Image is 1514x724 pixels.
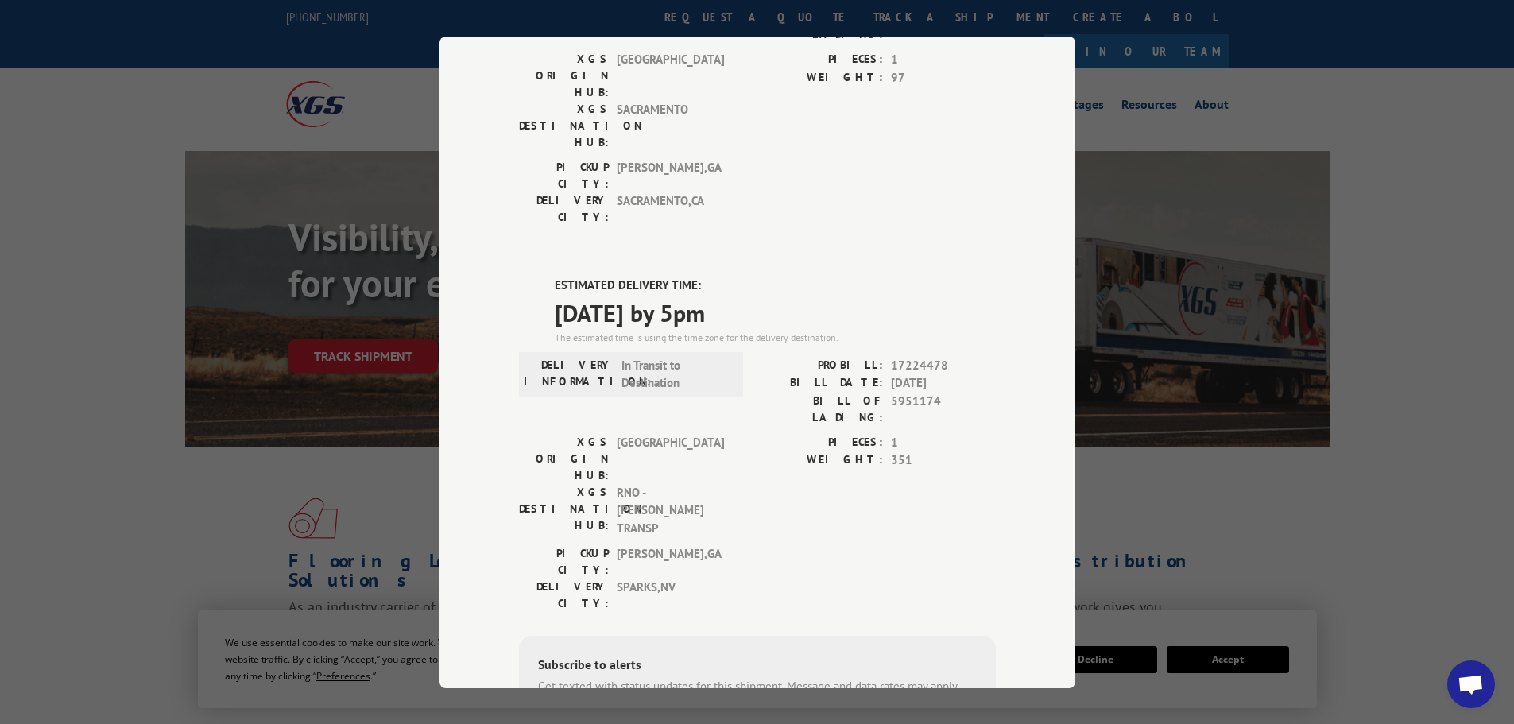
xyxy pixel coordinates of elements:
label: XGS DESTINATION HUB: [519,483,609,537]
label: WEIGHT: [757,68,883,87]
label: BILL DATE: [757,374,883,393]
span: 4808340 [891,10,996,43]
label: DELIVERY INFORMATION: [524,356,614,392]
label: PICKUP CITY: [519,159,609,192]
span: 17224478 [891,356,996,374]
span: [PERSON_NAME] , GA [617,545,724,579]
span: SACRAMENTO , CA [617,192,724,226]
label: PICKUP CITY: [519,545,609,579]
span: RNO - [PERSON_NAME] TRANSP [617,483,724,537]
label: PIECES: [757,433,883,451]
span: 1 [891,433,996,451]
label: XGS ORIGIN HUB: [519,51,609,101]
span: SACRAMENTO [617,101,724,151]
span: SPARKS , NV [617,579,724,612]
a: Open chat [1447,660,1495,708]
label: DELIVERY CITY: [519,192,609,226]
span: 1 [891,51,996,69]
div: Subscribe to alerts [538,655,977,678]
label: WEIGHT: [757,451,883,470]
label: DELIVERY CITY: [519,579,609,612]
span: 5951174 [891,392,996,425]
div: Get texted with status updates for this shipment. Message and data rates may apply. Message frequ... [538,678,977,714]
label: PROBILL: [757,356,883,374]
span: 97 [891,68,996,87]
span: [DATE] by 5pm [555,294,996,330]
span: In Transit to Destination [621,356,729,392]
label: XGS ORIGIN HUB: [519,433,609,483]
label: XGS DESTINATION HUB: [519,101,609,151]
span: [PERSON_NAME] , GA [617,159,724,192]
label: BILL OF LADING: [757,392,883,425]
span: 351 [891,451,996,470]
span: [DATE] [891,374,996,393]
span: [GEOGRAPHIC_DATA] [617,51,724,101]
label: PIECES: [757,51,883,69]
label: BILL OF LADING: [757,10,883,43]
span: [GEOGRAPHIC_DATA] [617,433,724,483]
label: ESTIMATED DELIVERY TIME: [555,277,996,295]
div: The estimated time is using the time zone for the delivery destination. [555,330,996,344]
